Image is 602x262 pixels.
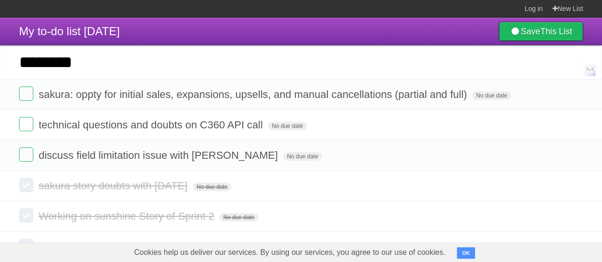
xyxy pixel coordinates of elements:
[39,241,310,252] span: confirm uat [PERSON_NAME] after postdeployment steps
[19,87,33,101] label: Done
[19,178,33,192] label: Done
[39,180,190,192] span: sakura story doubts with [DATE]
[19,208,33,223] label: Done
[268,122,306,130] span: No due date
[19,239,33,253] label: Done
[19,147,33,162] label: Done
[125,243,455,262] span: Cookies help us deliver our services. By using our services, you agree to our use of cookies.
[540,27,572,36] b: This List
[219,213,258,222] span: No due date
[457,247,475,259] button: OK
[472,91,511,100] span: No due date
[39,119,265,131] span: technical questions and doubts on C360 API call
[499,22,583,41] a: SaveThis List
[39,149,280,161] span: discuss field limitation issue with [PERSON_NAME]
[39,88,469,100] span: sakura: oppty for initial sales, expansions, upsells, and manual cancellations (partial and full)
[193,183,231,191] span: No due date
[19,25,120,38] span: My to-do list [DATE]
[39,210,217,222] span: Working on sunshine Story of Sprint 2
[283,152,322,161] span: No due date
[19,117,33,131] label: Done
